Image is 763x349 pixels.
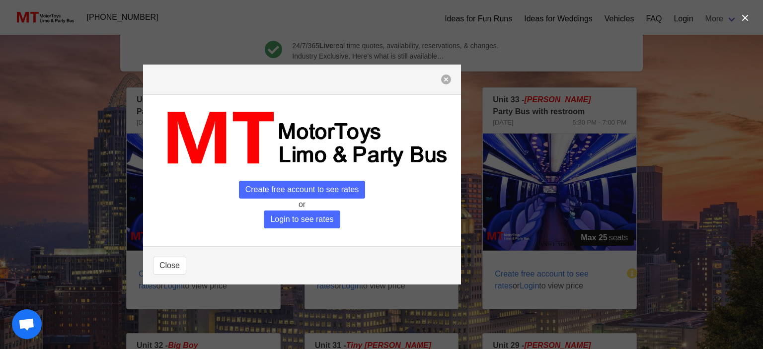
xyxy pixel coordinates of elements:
[153,199,451,210] p: or
[159,260,180,272] span: Close
[12,309,42,339] div: Open chat
[153,105,451,173] img: MT_logo_name.png
[153,257,186,275] button: Close
[264,210,340,228] span: Login to see rates
[239,181,366,199] span: Create free account to see rates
